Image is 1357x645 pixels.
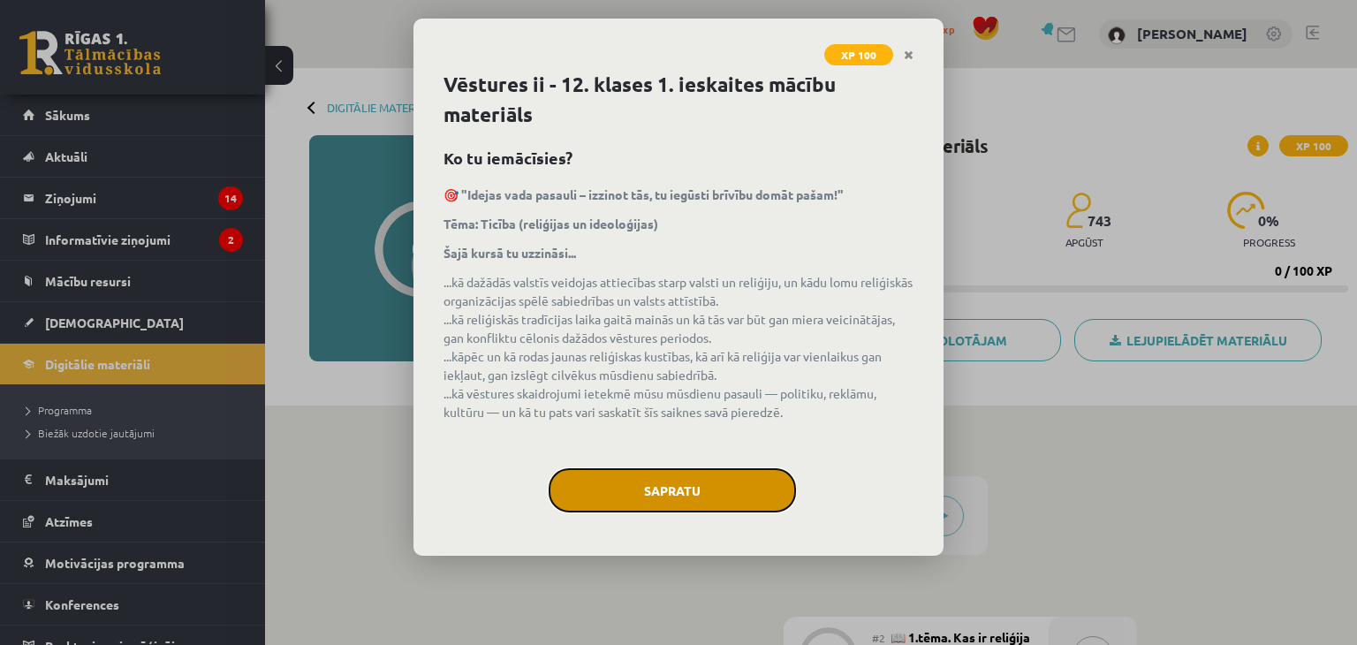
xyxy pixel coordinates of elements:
[443,216,658,231] strong: Tēma: Ticība (reliģijas un ideoloģijas)
[549,468,796,512] button: Sapratu
[893,38,924,72] a: Close
[443,310,914,347] li: ...kā reliģiskās tradīcijas laika gaitā mainās un kā tās var būt gan miera veicinātājas, gan konf...
[443,384,914,421] li: ...kā vēstures skaidrojumi ietekmē mūsu mūsdienu pasauli — politiku, reklāmu, kultūru — un kā tu ...
[443,146,914,170] h2: Ko tu iemācīsies?
[443,347,914,384] li: ...kāpēc un kā rodas jaunas reliģiskas kustības, kā arī kā reliģija var vienlaikus gan iekļaut, g...
[443,70,914,130] h1: Vēstures ii - 12. klases 1. ieskaites mācību materiāls
[824,44,893,65] span: XP 100
[443,186,844,202] strong: 🎯 "Idejas vada pasauli – izzinot tās, tu iegūsti brīvību domāt pašam!"
[443,273,914,310] li: ...kā dažādās valstīs veidojas attiecības starp valsti un reliģiju, un kādu lomu reliģiskās organ...
[443,245,576,261] strong: Šajā kursā tu uzzināsi...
